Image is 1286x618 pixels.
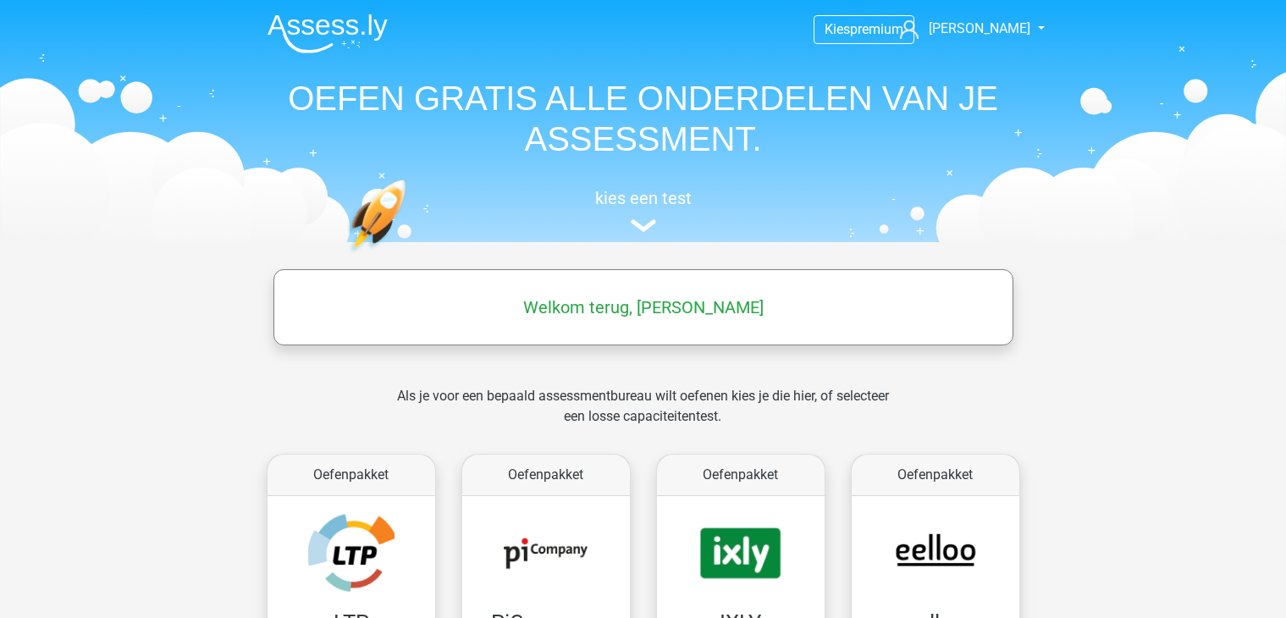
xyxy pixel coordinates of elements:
h5: kies een test [254,188,1033,208]
a: Kiespremium [814,18,913,41]
a: kies een test [254,188,1033,233]
span: Kies [825,21,850,37]
img: assessment [631,219,656,232]
h1: OEFEN GRATIS ALLE ONDERDELEN VAN JE ASSESSMENT. [254,78,1033,159]
img: oefenen [347,179,472,333]
h5: Welkom terug, [PERSON_NAME] [282,297,1005,317]
img: Assessly [268,14,388,53]
div: Als je voor een bepaald assessmentbureau wilt oefenen kies je die hier, of selecteer een losse ca... [384,386,902,447]
span: [PERSON_NAME] [929,20,1030,36]
span: premium [850,21,903,37]
a: [PERSON_NAME] [893,19,1032,39]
